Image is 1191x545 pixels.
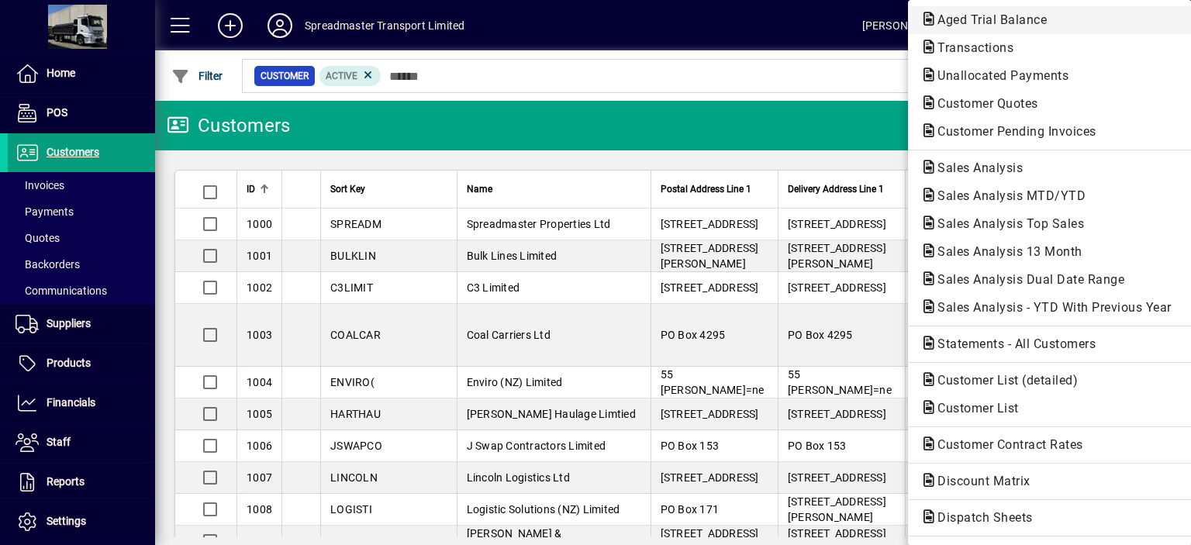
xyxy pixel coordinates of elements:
[920,300,1179,315] span: Sales Analysis - YTD With Previous Year
[920,96,1046,111] span: Customer Quotes
[920,244,1090,259] span: Sales Analysis 13 Month
[920,373,1086,388] span: Customer List (detailed)
[920,510,1041,525] span: Dispatch Sheets
[920,160,1030,175] span: Sales Analysis
[920,336,1103,351] span: Statements - All Customers
[920,216,1092,231] span: Sales Analysis Top Sales
[920,272,1132,287] span: Sales Analysis Dual Date Range
[920,40,1021,55] span: Transactions
[920,401,1027,416] span: Customer List
[920,474,1038,488] span: Discount Matrix
[920,68,1076,83] span: Unallocated Payments
[920,12,1055,27] span: Aged Trial Balance
[920,437,1091,452] span: Customer Contract Rates
[920,188,1093,203] span: Sales Analysis MTD/YTD
[920,124,1104,139] span: Customer Pending Invoices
